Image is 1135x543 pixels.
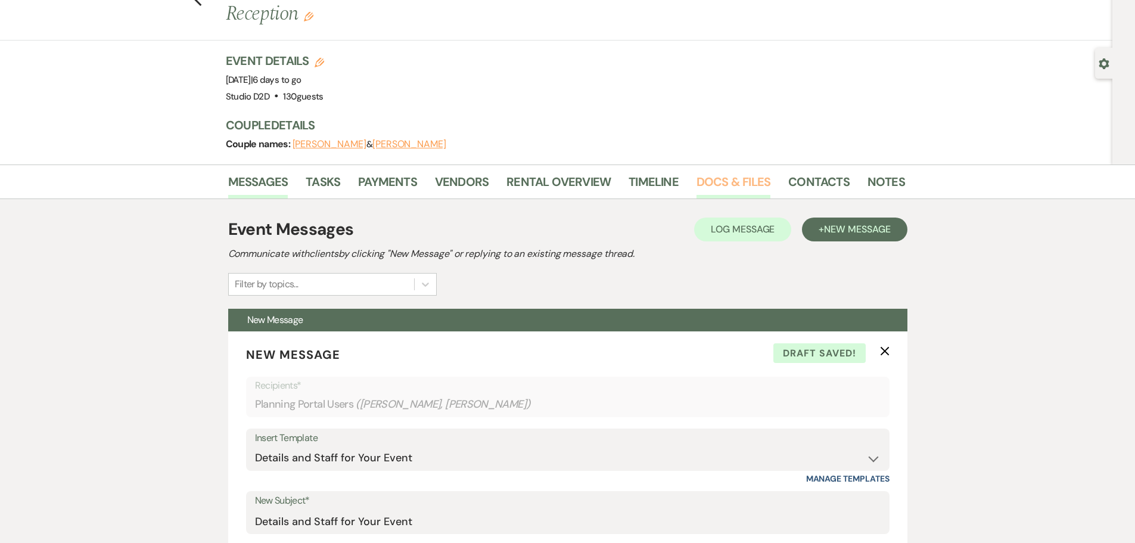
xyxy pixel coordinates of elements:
[356,396,531,412] span: ( [PERSON_NAME], [PERSON_NAME] )
[226,138,293,150] span: Couple names:
[304,11,313,21] button: Edit
[226,91,270,103] span: Studio D2D
[1099,57,1109,69] button: Open lead details
[228,172,288,198] a: Messages
[293,138,446,150] span: &
[802,218,907,241] button: +New Message
[228,217,354,242] h1: Event Messages
[255,430,881,447] div: Insert Template
[358,172,417,198] a: Payments
[283,91,323,103] span: 130 guests
[253,74,301,86] span: 6 days to go
[255,492,881,510] label: New Subject*
[629,172,679,198] a: Timeline
[867,172,905,198] a: Notes
[694,218,791,241] button: Log Message
[824,223,890,235] span: New Message
[711,223,775,235] span: Log Message
[255,393,881,416] div: Planning Portal Users
[251,74,301,86] span: |
[806,473,890,484] a: Manage Templates
[255,378,881,393] p: Recipients*
[773,343,866,364] span: Draft saved!
[246,347,340,362] span: New Message
[226,52,325,69] h3: Event Details
[226,117,893,134] h3: Couple Details
[788,172,850,198] a: Contacts
[372,139,446,149] button: [PERSON_NAME]
[696,172,770,198] a: Docs & Files
[306,172,340,198] a: Tasks
[228,247,907,261] h2: Communicate with clients by clicking "New Message" or replying to an existing message thread.
[226,74,301,86] span: [DATE]
[435,172,489,198] a: Vendors
[247,314,303,326] span: New Message
[293,139,366,149] button: [PERSON_NAME]
[235,277,298,291] div: Filter by topics...
[506,172,611,198] a: Rental Overview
